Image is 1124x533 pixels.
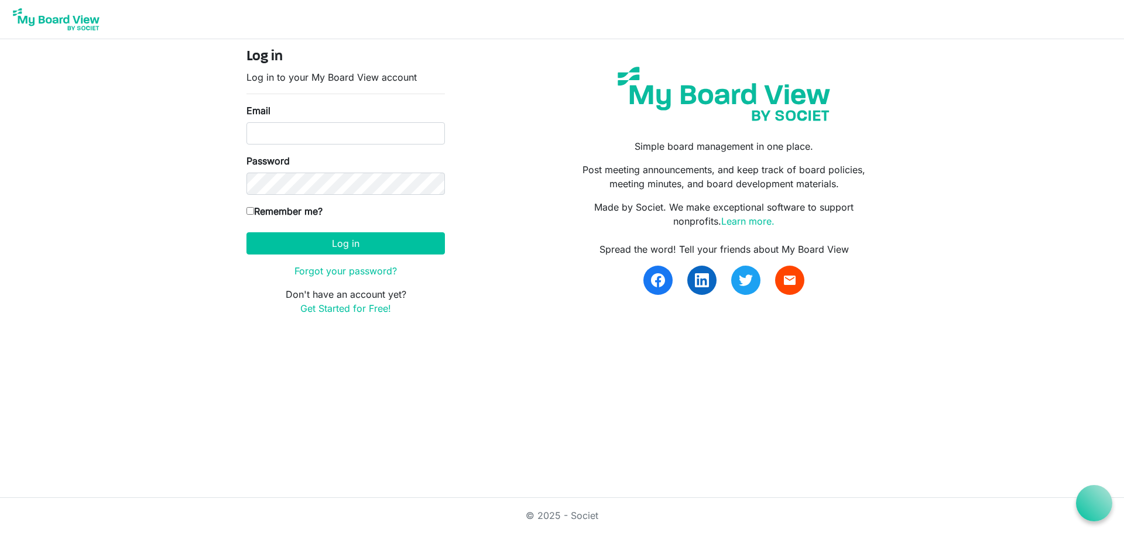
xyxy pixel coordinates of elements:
a: Learn more. [721,215,775,227]
p: Don't have an account yet? [246,287,445,315]
input: Remember me? [246,207,254,215]
button: Log in [246,232,445,255]
label: Remember me? [246,204,323,218]
a: © 2025 - Societ [526,510,598,521]
p: Post meeting announcements, and keep track of board policies, meeting minutes, and board developm... [571,163,878,191]
label: Email [246,104,270,118]
a: email [775,266,804,295]
h4: Log in [246,49,445,66]
img: my-board-view-societ.svg [609,58,839,130]
div: Spread the word! Tell your friends about My Board View [571,242,878,256]
img: linkedin.svg [695,273,709,287]
label: Password [246,154,290,168]
a: Get Started for Free! [300,302,391,314]
img: My Board View Logo [9,5,103,34]
img: twitter.svg [739,273,753,287]
p: Made by Societ. We make exceptional software to support nonprofits. [571,200,878,228]
p: Simple board management in one place. [571,139,878,153]
a: Forgot your password? [294,265,397,277]
span: email [783,273,797,287]
img: facebook.svg [651,273,665,287]
p: Log in to your My Board View account [246,70,445,84]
